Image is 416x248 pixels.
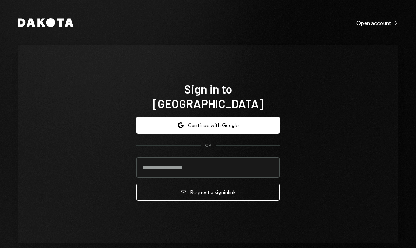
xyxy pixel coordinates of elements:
a: Open account [356,19,398,27]
h1: Sign in to [GEOGRAPHIC_DATA] [136,82,280,111]
button: Request a signinlink [136,184,280,201]
div: OR [205,142,211,149]
button: Continue with Google [136,117,280,134]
